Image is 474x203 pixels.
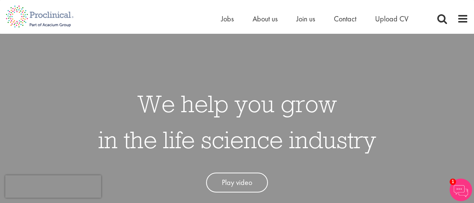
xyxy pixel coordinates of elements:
[375,14,408,24] a: Upload CV
[98,86,376,158] h1: We help you grow in the life science industry
[221,14,234,24] a: Jobs
[450,179,456,185] span: 1
[450,179,472,201] img: Chatbot
[334,14,356,24] a: Contact
[206,173,268,192] a: Play video
[253,14,278,24] a: About us
[296,14,315,24] a: Join us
